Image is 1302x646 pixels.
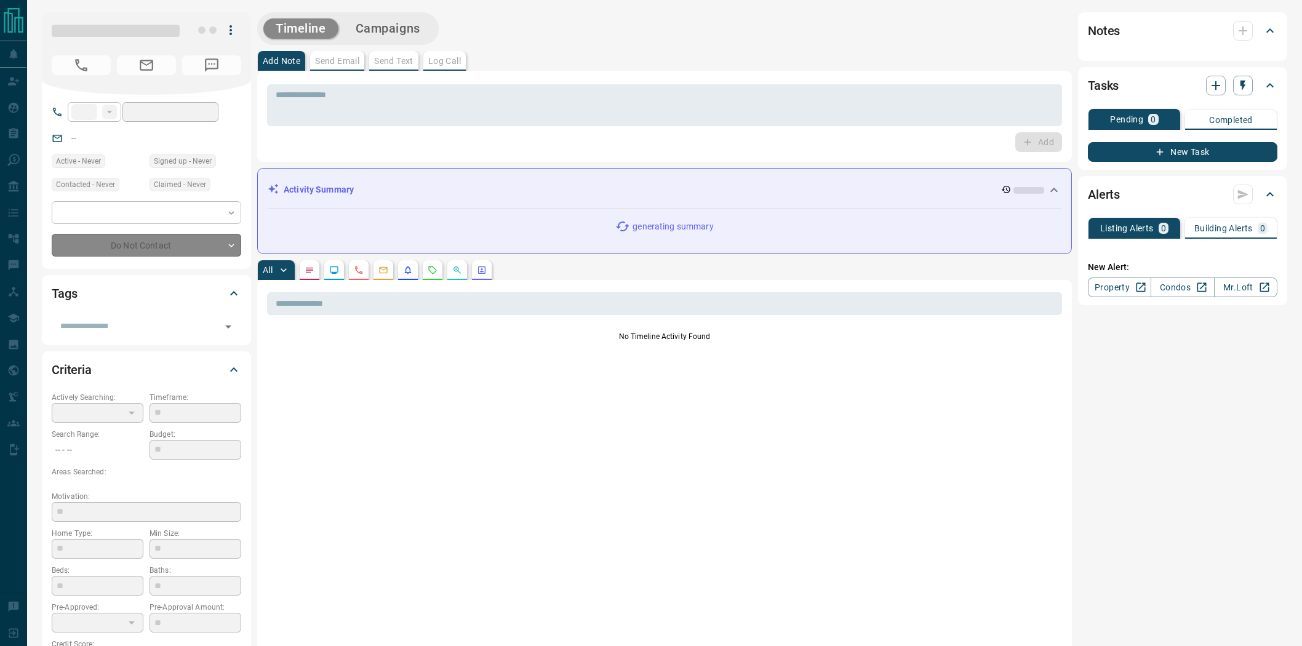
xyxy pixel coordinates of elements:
[284,183,354,196] p: Activity Summary
[52,440,143,460] p: -- - --
[403,265,413,275] svg: Listing Alerts
[1088,180,1277,209] div: Alerts
[56,155,101,167] span: Active - Never
[477,265,487,275] svg: Agent Actions
[154,178,206,191] span: Claimed - Never
[52,491,241,502] p: Motivation:
[354,265,364,275] svg: Calls
[154,155,212,167] span: Signed up - Never
[52,565,143,576] p: Beds:
[52,279,241,308] div: Tags
[150,565,241,576] p: Baths:
[150,392,241,403] p: Timeframe:
[1161,224,1166,233] p: 0
[1151,115,1156,124] p: 0
[305,265,314,275] svg: Notes
[1088,185,1120,204] h2: Alerts
[1151,277,1214,297] a: Condos
[1088,16,1277,46] div: Notes
[52,392,143,403] p: Actively Searching:
[150,528,241,539] p: Min Size:
[428,265,437,275] svg: Requests
[52,528,143,539] p: Home Type:
[150,429,241,440] p: Budget:
[1209,116,1253,124] p: Completed
[52,55,111,75] span: No Number
[1260,224,1265,233] p: 0
[1214,277,1277,297] a: Mr.Loft
[343,18,433,39] button: Campaigns
[1088,76,1119,95] h2: Tasks
[1100,224,1154,233] p: Listing Alerts
[268,178,1061,201] div: Activity Summary
[1088,21,1120,41] h2: Notes
[52,284,77,303] h2: Tags
[52,234,241,257] div: Do Not Contact
[633,220,713,233] p: generating summary
[452,265,462,275] svg: Opportunities
[52,355,241,385] div: Criteria
[1110,115,1143,124] p: Pending
[52,429,143,440] p: Search Range:
[1088,277,1151,297] a: Property
[52,360,92,380] h2: Criteria
[263,18,338,39] button: Timeline
[71,133,76,143] a: --
[329,265,339,275] svg: Lead Browsing Activity
[56,178,115,191] span: Contacted - Never
[1194,224,1253,233] p: Building Alerts
[182,55,241,75] span: No Number
[263,266,273,274] p: All
[220,318,237,335] button: Open
[267,331,1062,342] p: No Timeline Activity Found
[263,57,300,65] p: Add Note
[150,602,241,613] p: Pre-Approval Amount:
[1088,261,1277,274] p: New Alert:
[52,466,241,477] p: Areas Searched:
[378,265,388,275] svg: Emails
[1088,71,1277,100] div: Tasks
[117,55,176,75] span: No Email
[52,602,143,613] p: Pre-Approved:
[1088,142,1277,162] button: New Task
